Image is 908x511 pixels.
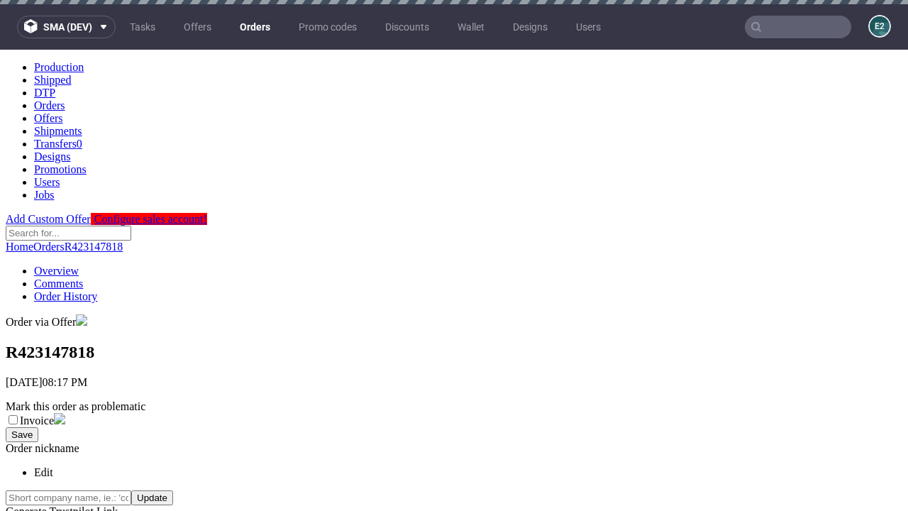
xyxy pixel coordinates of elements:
[33,191,65,203] a: Orders
[6,265,902,279] div: Order via Offer
[377,16,438,38] a: Discounts
[34,417,53,429] a: Edit
[131,441,173,456] button: Update
[17,16,116,38] button: sma (dev)
[231,16,279,38] a: Orders
[290,16,365,38] a: Promo codes
[870,16,890,36] figcaption: e2
[6,176,131,191] input: Search for...
[6,456,902,468] div: Generate Trustpilot Link
[34,88,82,100] a: Transfers0
[34,228,83,240] a: Comments
[34,37,55,49] a: DTP
[34,75,82,87] a: Shipments
[20,365,54,377] label: Invoice
[34,114,87,126] a: Promotions
[43,326,88,339] span: 08:17 PM
[449,16,493,38] a: Wallet
[65,191,123,203] a: R423147818
[54,363,65,375] img: icon-invoice-flag.svg
[567,16,609,38] a: Users
[175,16,220,38] a: Offers
[77,88,82,100] span: 0
[43,22,92,32] span: sma (dev)
[34,24,71,36] a: Shipped
[76,265,87,276] img: gb-5d72c5a8bef80fca6f99f476e15ec95ce2d5e5f65c6dab9ee8e56348be0d39fc.png
[94,163,207,175] span: Configure sales account!
[6,293,902,312] h1: R423147818
[91,163,207,175] a: Configure sales account!
[6,163,91,175] a: Add Custom Offer
[34,139,54,151] a: Jobs
[34,101,71,113] a: Designs
[34,11,84,23] a: Production
[6,378,38,392] button: Save
[34,126,60,138] a: Users
[34,50,65,62] a: Orders
[121,16,164,38] a: Tasks
[6,392,902,429] div: Order nickname
[504,16,556,38] a: Designs
[34,215,79,227] a: Overview
[6,191,33,203] a: Home
[34,62,63,75] a: Offers
[6,441,131,456] input: Short company name, ie.: 'coca-cola-inc'
[34,241,97,253] a: Order History
[6,351,902,363] div: Mark this order as problematic
[6,326,902,339] p: [DATE]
